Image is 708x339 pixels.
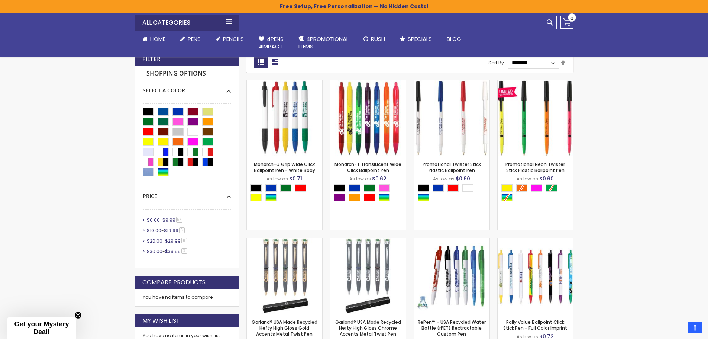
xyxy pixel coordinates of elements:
span: $0.62 [372,175,387,182]
img: Promotional Twister Stick Plastic Ballpoint Pen [414,80,489,156]
div: Price [143,187,231,200]
span: $0.00 [147,217,160,223]
span: $29.99 [165,238,181,244]
img: RePen™ - USA Recycled Water Bottle (rPET) Rectractable Custom Pen [414,238,489,314]
span: 3 [179,227,185,233]
label: Sort By [488,59,504,65]
div: White [462,184,473,192]
div: Yellow [250,194,262,201]
a: Monarch-G Grip Wide Click Ballpoint Pen - White Body [247,80,322,86]
div: Blue [349,184,360,192]
div: Green [280,184,291,192]
div: Assorted [265,194,277,201]
div: Select A Color [143,81,231,94]
span: 6 [181,238,187,243]
img: Garland® USA Made Recycled Hefty High Gloss Gold Accents Metal Twist Pen [247,238,322,314]
div: Blue [433,184,444,192]
img: Garland® USA Made Recycled Hefty High Gloss Chrome Accents Metal Twist Pen [330,238,406,314]
div: Black [418,184,429,192]
a: Pens [173,31,208,47]
span: Pencils [223,35,244,43]
a: 4Pens4impact [251,31,291,55]
span: 3 [181,248,187,254]
div: Black [334,184,345,192]
div: All Categories [135,15,239,31]
div: Assorted [379,194,390,201]
strong: My Wish List [142,317,180,325]
span: 4Pens 4impact [259,35,284,50]
button: Close teaser [74,311,82,319]
img: Promotional Neon Twister Stick Plastic Ballpoint Pen [498,80,573,156]
a: Garland® USA Made Recycled Hefty High Gloss Gold Accents Metal Twist Pen [252,319,317,337]
div: Blue [265,184,277,192]
a: Pencils [208,31,251,47]
img: Monarch-G Grip Wide Click Ballpoint Pen - White Body [247,80,322,156]
div: Purple [334,194,345,201]
a: $10.00-$19.993 [145,227,187,234]
a: $0.00-$9.9957 [145,217,185,223]
span: $39.99 [165,248,181,255]
div: Pink [379,184,390,192]
a: Monarch-T Translucent Wide Click Ballpoint Pen [330,80,406,86]
a: Monarch-T Translucent Wide Click Ballpoint Pen [334,161,401,173]
span: 57 [176,217,182,223]
iframe: Google Customer Reviews [647,319,708,339]
a: 4PROMOTIONALITEMS [291,31,356,55]
a: Blog [439,31,469,47]
strong: Filter [142,55,161,63]
a: Promotional Neon Twister Stick Plastic Ballpoint Pen [498,80,573,86]
span: Blog [447,35,461,43]
span: As low as [517,176,538,182]
a: Promotional Twister Stick Plastic Ballpoint Pen [414,80,489,86]
a: Garland® USA Made Recycled Hefty High Gloss Chrome Accents Metal Twist Pen [335,319,401,337]
span: Get your Mystery Deal! [14,320,69,336]
span: $30.00 [147,248,162,255]
a: 0 [560,16,573,29]
span: $0.71 [289,175,302,182]
a: Rally Value Ballpoint Click Stick Pen - Full Color Imprint [498,238,573,244]
div: Orange [349,194,360,201]
div: Select A Color [334,184,406,203]
a: RePen™ - USA Recycled Water Bottle (rPET) Rectractable Custom Pen [418,319,486,337]
span: $9.99 [162,217,175,223]
img: Monarch-T Translucent Wide Click Ballpoint Pen [330,80,406,156]
span: Home [150,35,165,43]
div: Select A Color [418,184,489,203]
span: $19.99 [164,227,178,234]
a: Garland® USA Made Recycled Hefty High Gloss Gold Accents Metal Twist Pen [247,238,322,244]
div: You have no items to compare. [135,289,239,306]
span: Pens [188,35,201,43]
div: You have no items in your wish list. [143,333,231,339]
div: Neon Pink [531,184,542,192]
strong: Grid [254,56,268,68]
div: Assorted [418,194,429,201]
span: 4PROMOTIONAL ITEMS [298,35,349,50]
a: Specials [392,31,439,47]
div: Green [364,184,375,192]
a: Rally Value Ballpoint Click Stick Pen - Full Color Imprint [503,319,567,331]
a: Promotional Neon Twister Stick Plastic Ballpoint Pen [505,161,565,173]
span: As low as [349,176,371,182]
div: Red [295,184,306,192]
span: $20.00 [147,238,162,244]
strong: Compare Products [142,278,206,287]
a: Monarch-G Grip Wide Click Ballpoint Pen - White Body [254,161,315,173]
div: Get your Mystery Deal!Close teaser [7,317,76,339]
div: Red [364,194,375,201]
div: Select A Color [250,184,322,203]
div: Black [250,184,262,192]
span: Specials [408,35,432,43]
span: $0.60 [456,175,470,182]
div: Neon Yellow [501,184,513,192]
span: $10.00 [147,227,161,234]
span: Rush [371,35,385,43]
span: As low as [266,176,288,182]
a: Garland® USA Made Recycled Hefty High Gloss Chrome Accents Metal Twist Pen [330,238,406,244]
div: Red [447,184,459,192]
a: Promotional Twister Stick Plastic Ballpoint Pen [423,161,481,173]
a: RePen™ - USA Recycled Water Bottle (rPET) Rectractable Custom Pen [414,238,489,244]
div: Select A Color [501,184,573,203]
strong: Shopping Options [143,66,231,82]
img: Rally Value Ballpoint Click Stick Pen - Full Color Imprint [498,238,573,314]
a: $20.00-$29.996 [145,238,190,244]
